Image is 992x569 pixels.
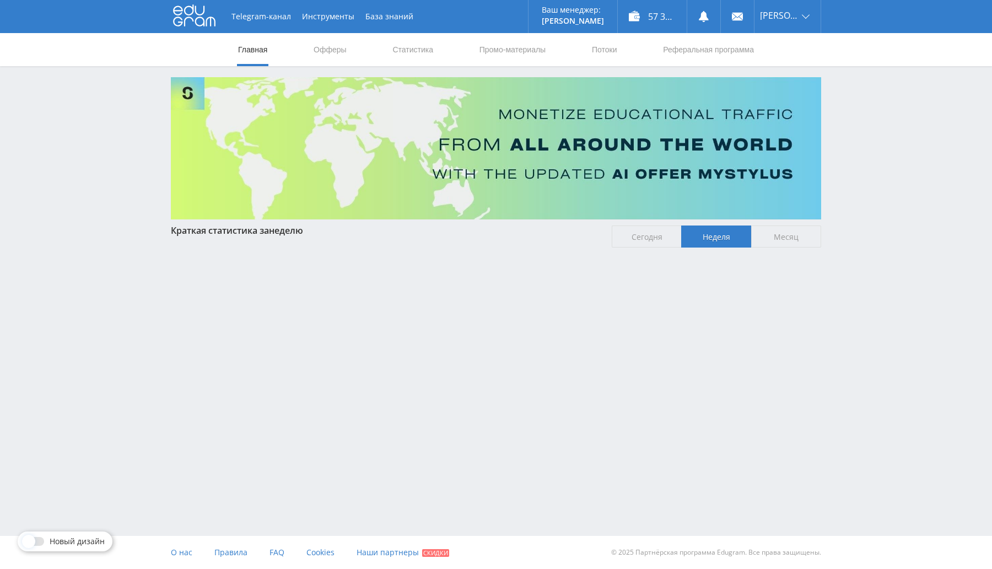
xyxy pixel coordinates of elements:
[662,33,755,66] a: Реферальная программа
[214,536,247,569] a: Правила
[422,549,449,557] span: Скидки
[760,11,799,20] span: [PERSON_NAME]
[237,33,268,66] a: Главная
[478,33,547,66] a: Промо-материалы
[306,547,335,557] span: Cookies
[542,17,604,25] p: [PERSON_NAME]
[357,536,449,569] a: Наши партнеры Скидки
[214,547,247,557] span: Правила
[502,536,821,569] div: © 2025 Партнёрская программа Edugram. Все права защищены.
[171,77,821,219] img: Banner
[171,226,601,235] div: Краткая статистика за
[269,547,284,557] span: FAQ
[171,536,192,569] a: О нас
[612,226,682,248] span: Сегодня
[50,537,105,546] span: Новый дизайн
[751,226,821,248] span: Месяц
[269,224,303,237] span: неделю
[171,547,192,557] span: О нас
[306,536,335,569] a: Cookies
[312,33,348,66] a: Офферы
[269,536,284,569] a: FAQ
[357,547,419,557] span: Наши партнеры
[591,33,618,66] a: Потоки
[681,226,751,248] span: Неделя
[391,33,434,66] a: Статистика
[542,6,604,14] p: Ваш менеджер:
